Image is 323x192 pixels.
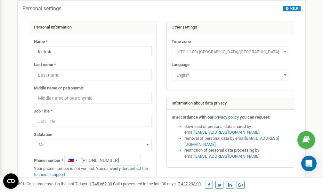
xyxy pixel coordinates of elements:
[27,181,112,186] span: Calls processed in the last 7 days :
[174,71,287,80] span: English
[194,154,259,159] a: [EMAIL_ADDRESS][DOMAIN_NAME]
[172,70,289,80] span: English
[184,124,289,136] li: download of personal data shared by email ,
[174,47,287,56] span: (UTC-11:00) Pacific/Midway
[34,62,56,68] label: Last name *
[34,158,63,164] label: Phone number *
[3,173,19,189] button: Open CMP widget
[34,46,152,57] input: Name
[34,116,152,127] input: Job Title
[167,97,294,110] div: Information about data privacy
[34,166,152,178] p: Your phone number is not verified. You can or
[34,139,152,150] span: Mr.
[64,155,141,166] input: +1-800-555-55-55
[178,181,201,186] u: 7 427 293,00
[240,115,271,120] strong: you can request:
[113,181,201,186] span: Calls processed in the last 30 days :
[34,39,48,45] label: Name *
[172,115,214,120] strong: In accordance with our
[301,156,317,171] div: Open Intercom Messenger
[283,6,301,11] button: HELP
[89,181,112,186] u: 1 745 662,00
[214,115,239,120] a: privacy policy
[172,46,289,57] span: (UTC-11:00) Pacific/Midway
[172,39,191,45] label: Time zone
[34,108,52,114] label: Job Title *
[167,21,294,34] div: Other settings
[34,93,152,104] input: Middle name or patronymic
[34,70,152,80] input: Last name
[184,147,289,159] li: restriction of personal data processing by email .
[29,21,157,34] div: Personal information
[111,166,124,171] a: verify it
[194,130,259,135] a: [EMAIL_ADDRESS][DOMAIN_NAME]
[36,140,149,149] span: Mr.
[22,6,61,12] h5: Personal settings
[184,136,279,147] a: [EMAIL_ADDRESS][DOMAIN_NAME]
[34,85,84,91] label: Middle name or patronymic
[172,62,190,68] label: Language
[34,132,52,138] label: Salutation
[184,136,289,147] li: removal of personal data by email ,
[65,155,79,165] div: Telephone country code
[34,166,148,177] a: contact the technical support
